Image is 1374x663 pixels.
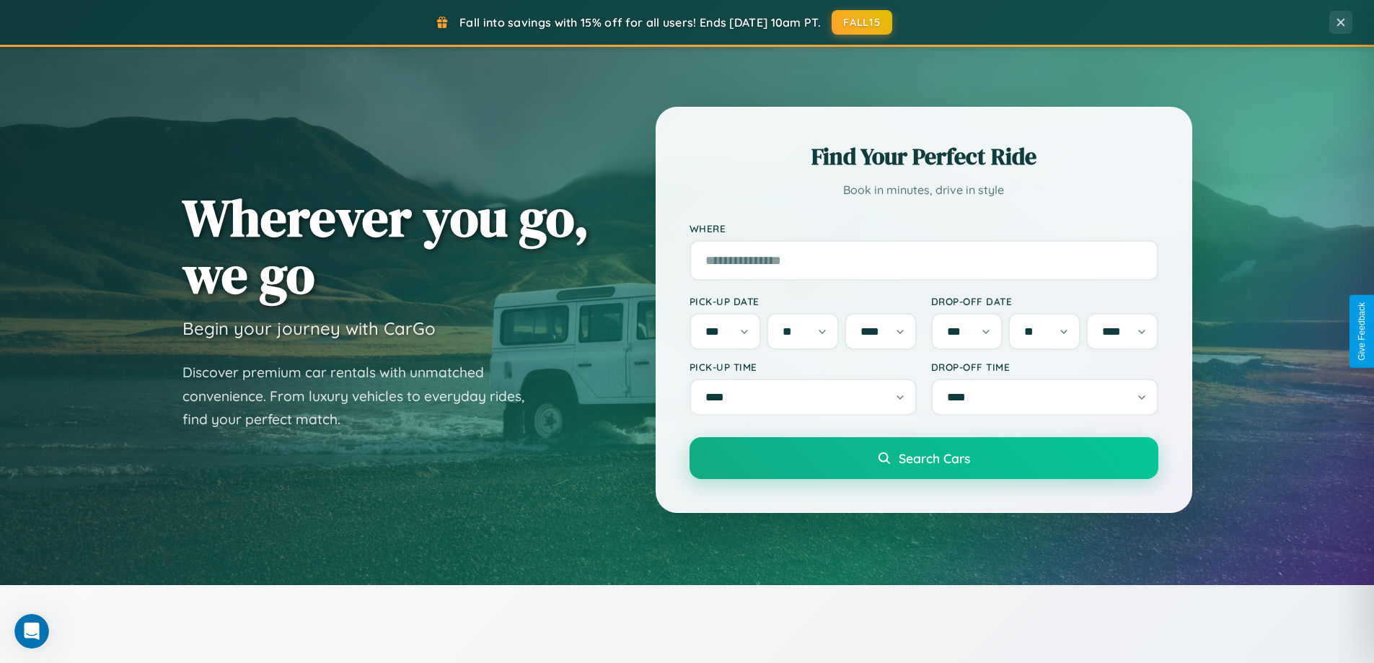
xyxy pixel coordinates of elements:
[182,317,436,339] h3: Begin your journey with CarGo
[182,189,589,303] h1: Wherever you go, we go
[931,361,1158,373] label: Drop-off Time
[690,295,917,307] label: Pick-up Date
[14,614,49,649] iframe: Intercom live chat
[899,450,970,466] span: Search Cars
[690,180,1158,201] p: Book in minutes, drive in style
[182,361,543,431] p: Discover premium car rentals with unmatched convenience. From luxury vehicles to everyday rides, ...
[690,437,1158,479] button: Search Cars
[1357,302,1367,361] div: Give Feedback
[690,141,1158,172] h2: Find Your Perfect Ride
[832,10,892,35] button: FALL15
[690,361,917,373] label: Pick-up Time
[690,222,1158,234] label: Where
[931,295,1158,307] label: Drop-off Date
[459,15,821,30] span: Fall into savings with 15% off for all users! Ends [DATE] 10am PT.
